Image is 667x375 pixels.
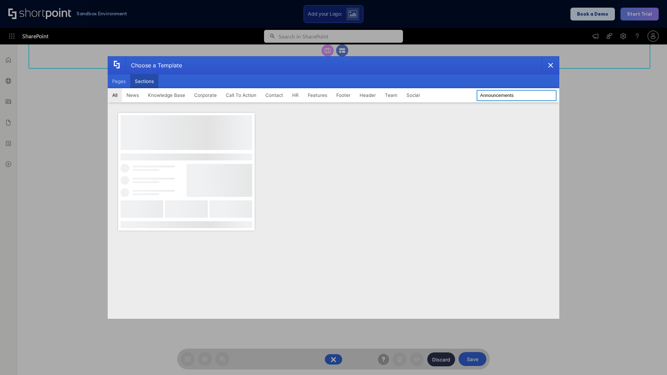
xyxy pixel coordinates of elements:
[632,342,667,375] iframe: Chat Widget
[332,88,355,102] button: Footer
[221,88,261,102] button: Call To Action
[477,90,557,101] input: Search
[122,88,143,102] button: News
[303,88,332,102] button: Features
[380,88,402,102] button: Team
[125,57,182,74] div: Choose a Template
[190,88,221,102] button: Corporate
[130,74,158,88] button: Sections
[108,74,130,88] button: Pages
[288,88,303,102] button: HR
[108,56,559,319] div: template selector
[143,88,190,102] button: Knowledge Base
[402,88,424,102] button: Social
[355,88,380,102] button: Header
[261,88,288,102] button: Contact
[108,88,122,102] button: All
